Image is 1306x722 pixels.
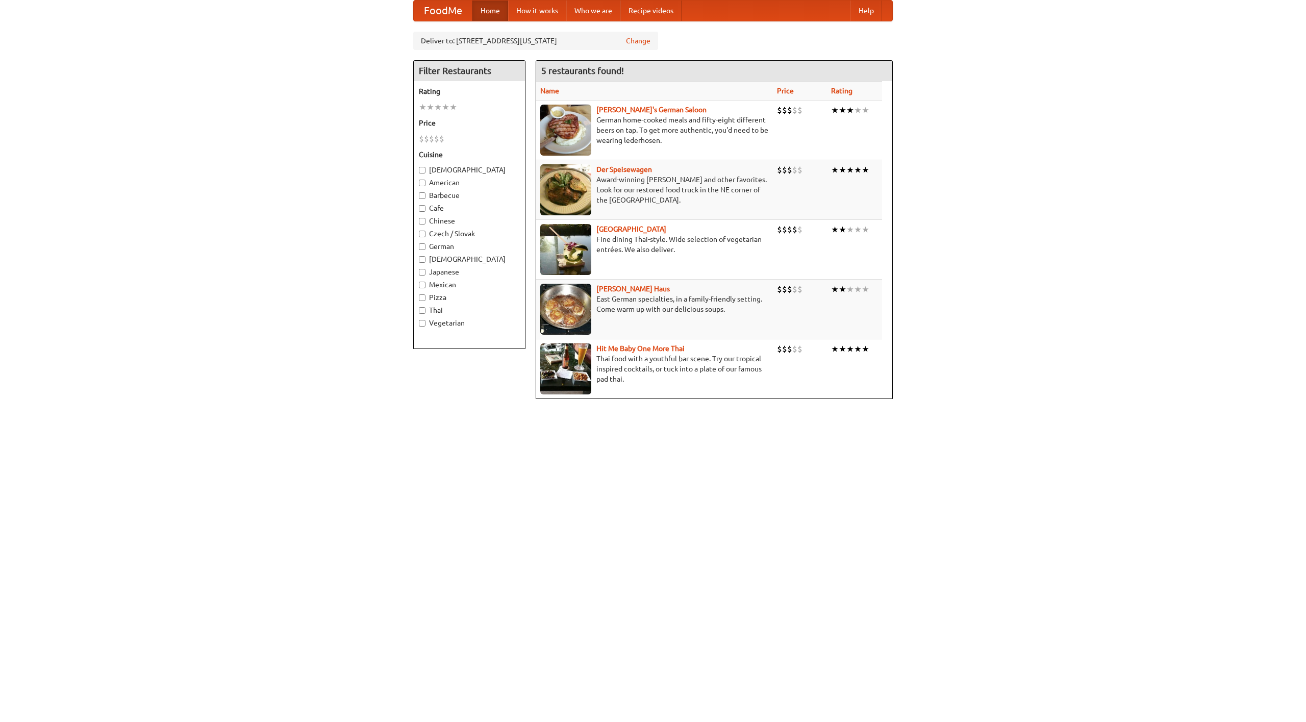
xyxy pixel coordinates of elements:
a: Help [850,1,882,21]
li: ★ [831,105,839,116]
li: ★ [831,284,839,295]
li: $ [797,224,802,235]
input: [DEMOGRAPHIC_DATA] [419,256,425,263]
li: ★ [862,284,869,295]
li: $ [424,133,429,144]
a: How it works [508,1,566,21]
a: Hit Me Baby One More Thai [596,344,685,353]
li: $ [782,343,787,355]
h5: Price [419,118,520,128]
li: $ [777,224,782,235]
li: $ [439,133,444,144]
li: $ [787,105,792,116]
li: ★ [862,164,869,176]
a: Price [777,87,794,95]
a: Der Speisewagen [596,165,652,173]
li: $ [777,343,782,355]
label: American [419,178,520,188]
li: $ [797,343,802,355]
label: Japanese [419,267,520,277]
a: Rating [831,87,852,95]
input: Pizza [419,294,425,301]
img: esthers.jpg [540,105,591,156]
img: kohlhaus.jpg [540,284,591,335]
li: ★ [854,105,862,116]
li: $ [792,164,797,176]
img: speisewagen.jpg [540,164,591,215]
li: $ [777,105,782,116]
li: ★ [839,284,846,295]
input: German [419,243,425,250]
input: Cafe [419,205,425,212]
li: ★ [426,102,434,113]
li: ★ [839,164,846,176]
img: satay.jpg [540,224,591,275]
input: Japanese [419,269,425,276]
label: Pizza [419,292,520,303]
li: $ [787,164,792,176]
li: $ [782,284,787,295]
li: $ [777,284,782,295]
label: Mexican [419,280,520,290]
li: ★ [854,343,862,355]
li: $ [792,224,797,235]
li: ★ [846,343,854,355]
li: $ [792,284,797,295]
li: $ [797,105,802,116]
p: East German specialties, in a family-friendly setting. Come warm up with our delicious soups. [540,294,769,314]
p: German home-cooked meals and fifty-eight different beers on tap. To get more authentic, you'd nee... [540,115,769,145]
li: $ [782,164,787,176]
li: $ [782,224,787,235]
li: $ [797,164,802,176]
label: Cafe [419,203,520,213]
li: $ [782,105,787,116]
h5: Cuisine [419,150,520,160]
div: Deliver to: [STREET_ADDRESS][US_STATE] [413,32,658,50]
p: Award-winning [PERSON_NAME] and other favorites. Look for our restored food truck in the NE corne... [540,175,769,205]
a: Recipe videos [620,1,682,21]
b: [PERSON_NAME]'s German Saloon [596,106,707,114]
label: [DEMOGRAPHIC_DATA] [419,165,520,175]
a: FoodMe [414,1,472,21]
li: ★ [862,343,869,355]
li: $ [434,133,439,144]
input: [DEMOGRAPHIC_DATA] [419,167,425,173]
li: $ [419,133,424,144]
li: ★ [839,224,846,235]
h5: Rating [419,86,520,96]
label: Barbecue [419,190,520,201]
li: ★ [862,224,869,235]
li: ★ [839,105,846,116]
a: Change [626,36,650,46]
a: Who we are [566,1,620,21]
input: Thai [419,307,425,314]
li: $ [777,164,782,176]
li: $ [429,133,434,144]
li: ★ [831,343,839,355]
b: [PERSON_NAME] Haus [596,285,670,293]
label: German [419,241,520,252]
input: American [419,180,425,186]
li: ★ [846,164,854,176]
li: ★ [854,224,862,235]
input: Mexican [419,282,425,288]
input: Czech / Slovak [419,231,425,237]
label: Thai [419,305,520,315]
p: Thai food with a youthful bar scene. Try our tropical inspired cocktails, or tuck into a plate of... [540,354,769,384]
a: Name [540,87,559,95]
li: $ [787,343,792,355]
li: $ [787,284,792,295]
img: babythai.jpg [540,343,591,394]
li: ★ [449,102,457,113]
li: $ [792,105,797,116]
h4: Filter Restaurants [414,61,525,81]
li: ★ [846,224,854,235]
label: Chinese [419,216,520,226]
a: Home [472,1,508,21]
li: ★ [831,224,839,235]
li: ★ [862,105,869,116]
label: Vegetarian [419,318,520,328]
input: Vegetarian [419,320,425,327]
